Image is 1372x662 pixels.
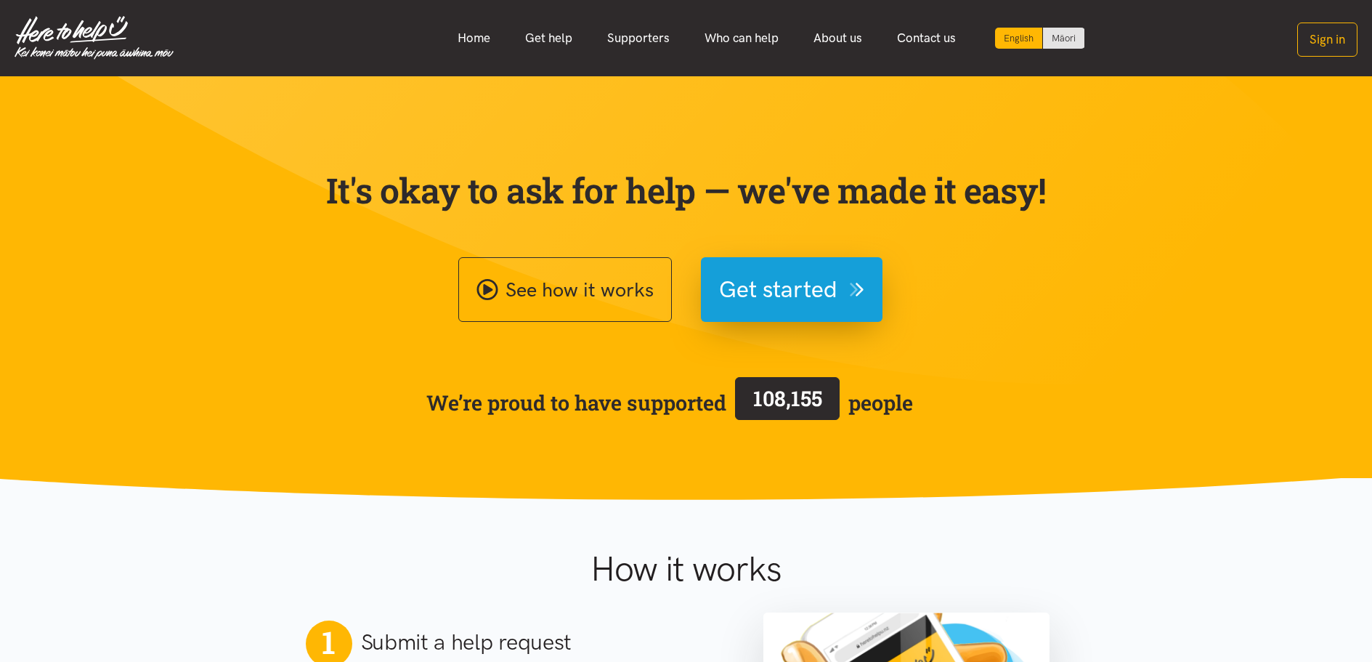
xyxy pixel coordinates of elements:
a: Contact us [880,23,973,54]
a: Get help [508,23,590,54]
img: Home [15,16,174,60]
span: 108,155 [753,384,822,412]
button: Sign in [1297,23,1357,57]
div: Language toggle [995,28,1085,49]
a: Who can help [687,23,796,54]
button: Get started [701,257,882,322]
a: See how it works [458,257,672,322]
a: Supporters [590,23,687,54]
p: It's okay to ask for help — we've made it easy! [323,169,1050,211]
h1: How it works [449,548,923,590]
a: 108,155 [726,374,848,431]
a: Switch to Te Reo Māori [1043,28,1084,49]
h2: Submit a help request [361,627,572,658]
span: We’re proud to have supported people [426,374,913,431]
span: 1 [322,623,335,661]
a: Home [440,23,508,54]
span: Get started [719,271,837,308]
div: Current language [995,28,1043,49]
a: About us [796,23,880,54]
